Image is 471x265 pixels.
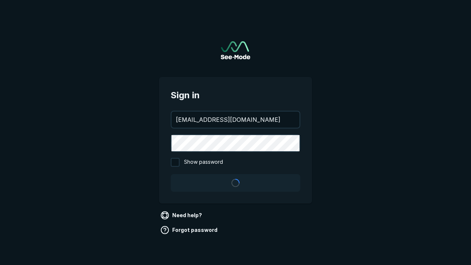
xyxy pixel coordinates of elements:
img: See-Mode Logo [221,41,250,59]
span: Show password [184,158,223,167]
a: Need help? [159,209,205,221]
a: Forgot password [159,224,220,236]
span: Sign in [171,89,300,102]
input: your@email.com [171,112,300,128]
a: Go to sign in [221,41,250,59]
